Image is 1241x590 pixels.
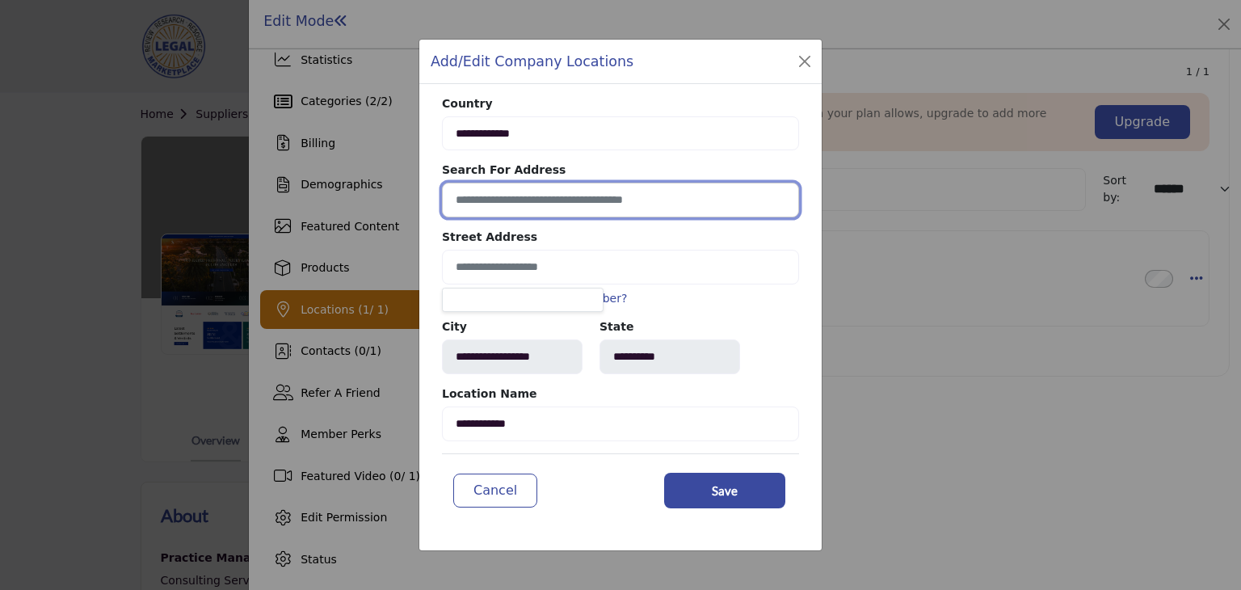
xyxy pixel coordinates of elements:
[442,318,583,339] b: City
[442,95,799,116] b: Country
[442,162,799,183] b: Search For Address
[431,51,633,72] h1: Add/Edit Company Locations
[712,482,738,500] span: Save
[453,474,537,508] button: Cancel
[599,318,740,339] b: State
[664,473,785,508] button: Save
[442,229,799,250] b: Street Address
[442,386,799,407] b: Location Name
[793,50,816,73] button: Close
